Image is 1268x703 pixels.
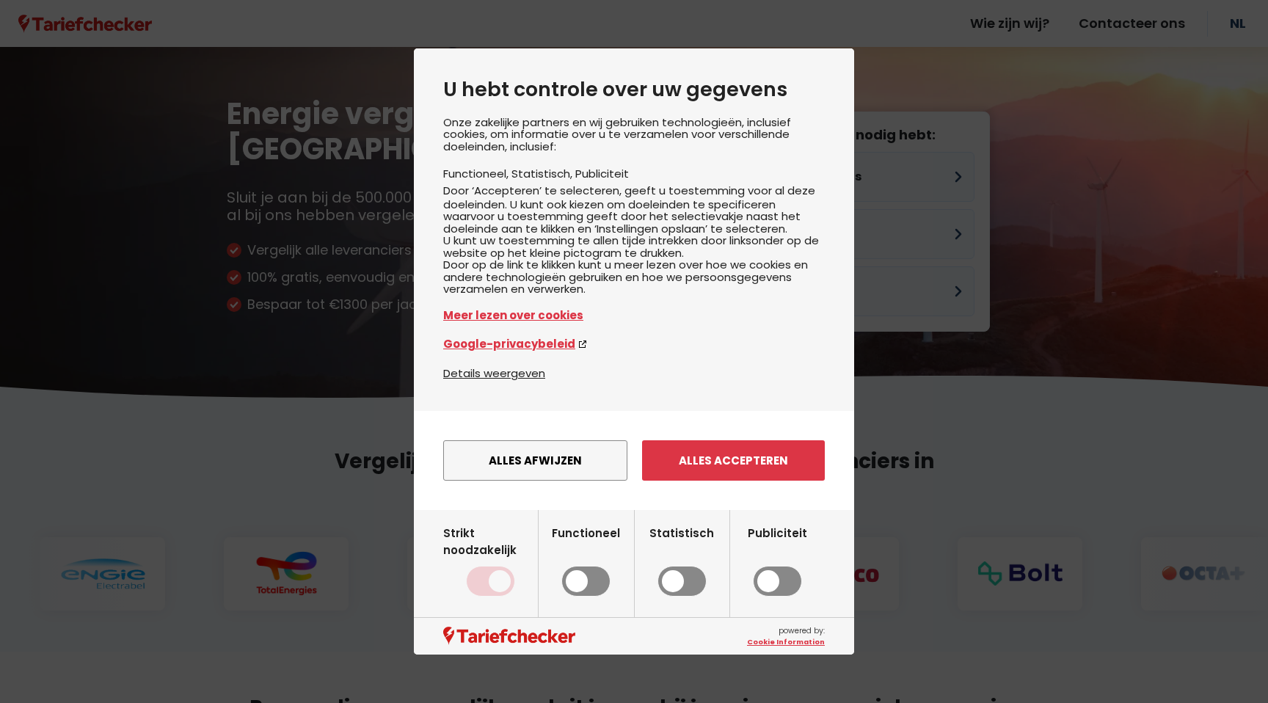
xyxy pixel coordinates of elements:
[649,525,714,597] label: Statistisch
[511,166,575,181] li: Statistisch
[443,78,825,101] h2: U hebt controle over uw gegevens
[443,440,627,481] button: Alles afwijzen
[443,307,825,324] a: Meer lezen over cookies
[443,365,545,382] button: Details weergeven
[552,525,620,597] label: Functioneel
[747,625,825,647] span: powered by:
[443,166,511,181] li: Functioneel
[414,411,854,510] div: menu
[748,525,807,597] label: Publiciteit
[443,525,538,597] label: Strikt noodzakelijk
[443,627,575,645] img: logo
[747,637,825,647] a: Cookie Information
[642,440,825,481] button: Alles accepteren
[575,166,629,181] li: Publiciteit
[443,335,825,352] a: Google-privacybeleid
[443,117,825,365] div: Onze zakelijke partners en wij gebruiken technologieën, inclusief cookies, om informatie over u t...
